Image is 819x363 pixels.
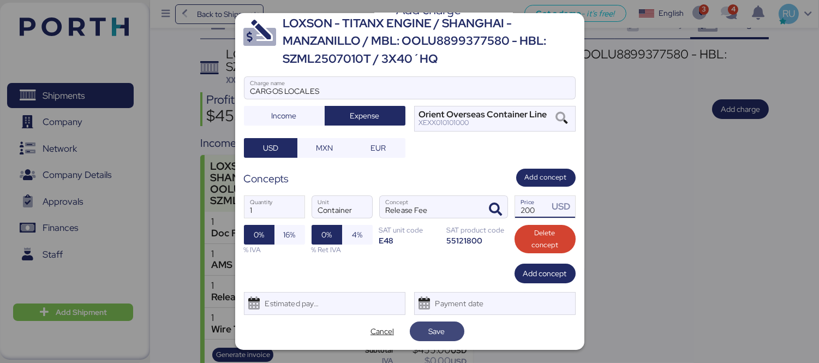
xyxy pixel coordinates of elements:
[272,109,297,122] span: Income
[379,225,440,235] div: SAT unit code
[523,227,567,251] span: Delete concept
[244,245,305,255] div: % IVA
[552,200,575,213] div: USD
[447,235,508,246] div: 55121800
[410,322,464,341] button: Save
[429,325,445,338] span: Save
[515,225,576,253] button: Delete concept
[244,106,325,126] button: Income
[355,322,410,341] button: Cancel
[515,196,549,218] input: Price
[379,235,440,246] div: E48
[350,109,380,122] span: Expense
[352,228,362,241] span: 4%
[351,138,405,158] button: EUR
[419,111,547,118] div: Orient Overseas Container Line
[485,198,507,221] button: ConceptConcept
[321,228,332,241] span: 0%
[312,196,372,218] input: Unit
[419,119,547,127] div: XEXX010101000
[254,228,264,241] span: 0%
[283,15,576,68] div: LOXSON - TITANX ENGINE / SHANGHAI - MANZANILLO / MBL: OOLU8899377580 - HBL: SZML2507010T / 3X40´HQ
[316,141,333,154] span: MXN
[312,225,342,245] button: 0%
[515,264,576,283] button: Add concept
[244,171,289,187] div: Concepts
[525,171,567,183] span: Add concept
[516,169,576,187] button: Add concept
[274,225,305,245] button: 16%
[447,225,508,235] div: SAT product code
[380,196,481,218] input: Concept
[297,138,351,158] button: MXN
[370,141,386,154] span: EUR
[244,138,298,158] button: USD
[244,77,575,99] input: Charge name
[325,106,405,126] button: Expense
[263,141,278,154] span: USD
[370,325,394,338] span: Cancel
[342,225,373,245] button: 4%
[244,196,304,218] input: Quantity
[284,228,296,241] span: 16%
[312,245,373,255] div: % Ret IVA
[523,267,567,280] span: Add concept
[244,225,274,245] button: 0%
